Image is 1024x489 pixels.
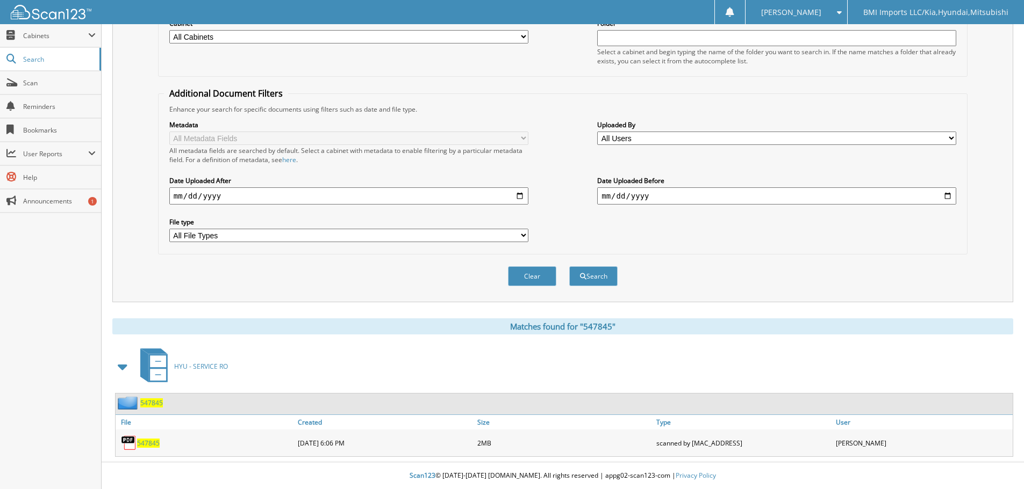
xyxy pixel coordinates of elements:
span: Bookmarks [23,126,96,135]
div: [PERSON_NAME] [833,432,1013,454]
a: Size [475,415,654,429]
div: 2MB [475,432,654,454]
span: BMI Imports LLC/Kia,Hyundai,Mitsubishi [863,9,1008,16]
div: © [DATE]-[DATE] [DOMAIN_NAME]. All rights reserved | appg02-scan123-com | [102,463,1024,489]
a: here [282,155,296,164]
iframe: Chat Widget [970,437,1024,489]
span: HYU - SERVICE RO [174,362,228,371]
span: Announcements [23,196,96,206]
button: Clear [508,266,556,286]
span: [PERSON_NAME] [761,9,821,16]
span: Reminders [23,102,96,111]
img: scan123-logo-white.svg [11,5,91,19]
a: Created [295,415,475,429]
a: 547845 [140,398,163,407]
div: Enhance your search for specific documents using filters such as date and file type. [164,105,962,114]
div: [DATE] 6:06 PM [295,432,475,454]
legend: Additional Document Filters [164,87,288,99]
input: end [597,187,956,205]
a: User [833,415,1013,429]
div: All metadata fields are searched by default. Select a cabinet with metadata to enable filtering b... [169,146,528,164]
input: start [169,187,528,205]
div: 1 [88,197,97,206]
a: File [116,415,295,429]
a: Type [654,415,833,429]
label: File type [169,217,528,227]
img: PDF.png [121,435,137,451]
label: Metadata [169,120,528,129]
span: Search [23,55,94,64]
span: Scan [23,78,96,87]
div: Select a cabinet and begin typing the name of the folder you want to search in. If the name match... [597,47,956,65]
span: Cabinets [23,31,88,40]
div: scanned by [MAC_ADDRESS] [654,432,833,454]
img: folder2.png [118,396,140,410]
a: 547845 [137,439,160,448]
a: HYU - SERVICE RO [134,345,228,388]
span: User Reports [23,149,88,158]
label: Uploaded By [597,120,956,129]
label: Date Uploaded Before [597,176,956,185]
label: Date Uploaded After [169,176,528,185]
div: Matches found for "547845" [112,318,1013,334]
span: Scan123 [410,471,435,480]
a: Privacy Policy [676,471,716,480]
button: Search [569,266,618,286]
span: Help [23,173,96,182]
